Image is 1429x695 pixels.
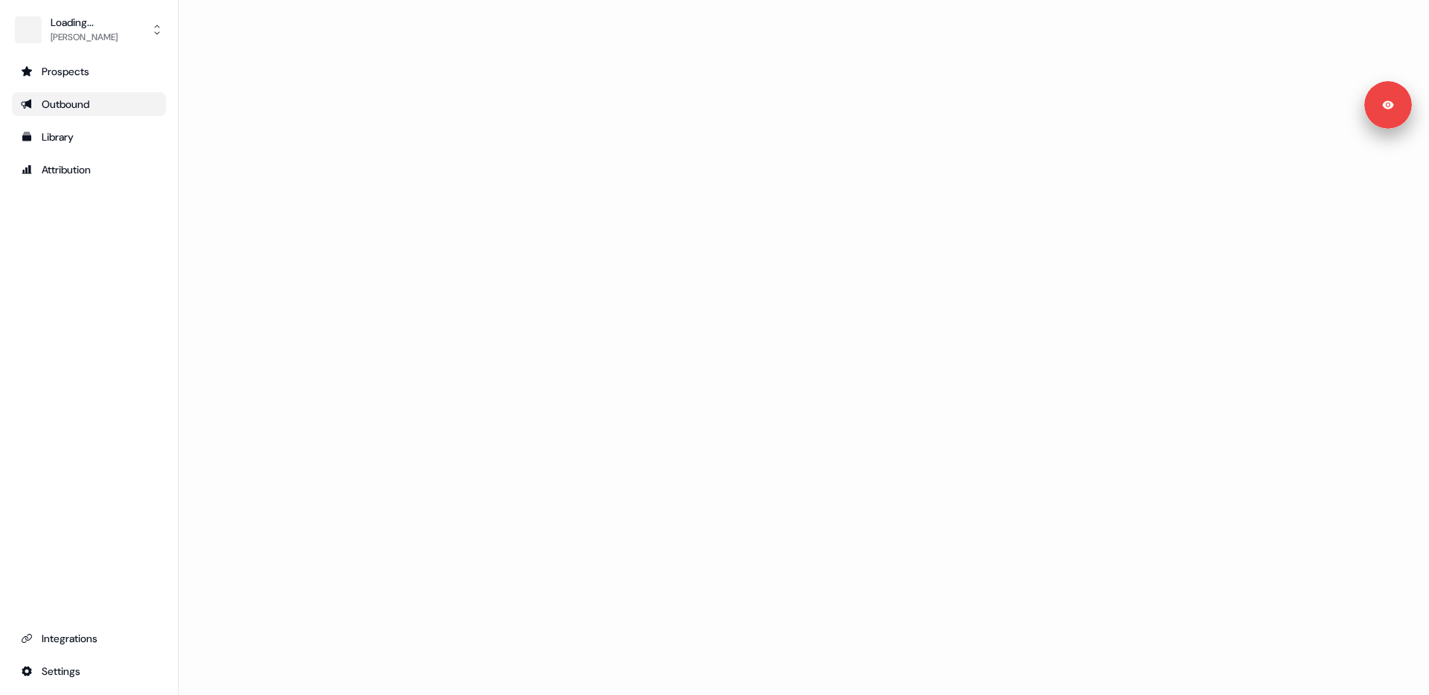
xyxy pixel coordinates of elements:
div: Prospects [21,64,157,79]
a: Go to prospects [12,60,166,83]
div: Loading... [51,15,118,30]
a: Go to integrations [12,659,166,683]
div: Outbound [21,97,157,112]
div: Integrations [21,631,157,646]
div: Attribution [21,162,157,177]
a: Go to templates [12,125,166,149]
button: Loading...[PERSON_NAME] [12,12,166,48]
div: [PERSON_NAME] [51,30,118,45]
div: Library [21,129,157,144]
a: Go to attribution [12,158,166,182]
a: Go to outbound experience [12,92,166,116]
div: Settings [21,664,157,679]
a: Go to integrations [12,627,166,650]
